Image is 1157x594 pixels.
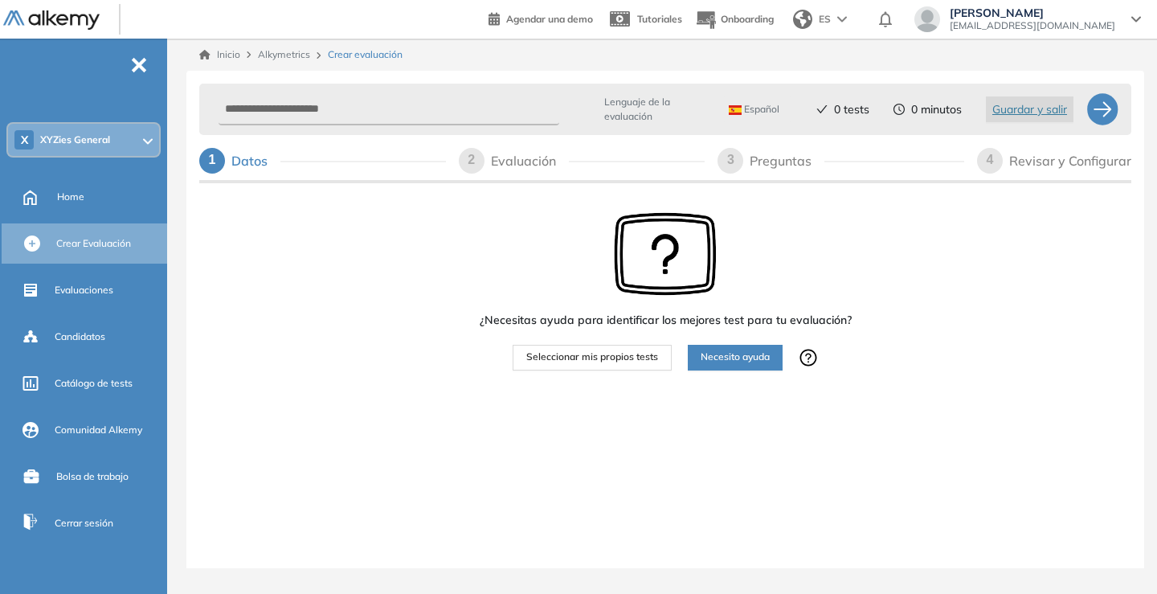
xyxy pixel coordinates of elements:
[480,312,852,329] span: ¿Necesitas ayuda para identificar los mejores test para tu evaluación?
[819,12,831,27] span: ES
[55,376,133,391] span: Catálogo de tests
[56,236,131,251] span: Crear Evaluación
[328,47,403,62] span: Crear evaluación
[727,153,734,166] span: 3
[526,350,658,365] span: Seleccionar mis propios tests
[604,95,706,124] span: Lenguaje de la evaluación
[911,101,962,118] span: 0 minutos
[893,104,905,115] span: clock-circle
[3,10,100,31] img: Logo
[637,13,682,25] span: Tutoriales
[40,133,110,146] span: XYZies General
[793,10,812,29] img: world
[55,516,113,531] span: Cerrar sesión
[55,423,142,437] span: Comunidad Alkemy
[21,133,28,146] span: X
[57,190,84,204] span: Home
[992,100,1067,118] span: Guardar y salir
[950,6,1115,19] span: [PERSON_NAME]
[55,330,105,344] span: Candidatos
[258,48,310,60] span: Alkymetrics
[721,13,774,25] span: Onboarding
[729,103,779,116] span: Español
[489,8,593,27] a: Agendar una demo
[1009,148,1131,174] div: Revisar y Configurar
[513,345,672,371] button: Seleccionar mis propios tests
[950,19,1115,32] span: [EMAIL_ADDRESS][DOMAIN_NAME]
[701,350,770,365] span: Necesito ayuda
[816,104,828,115] span: check
[987,153,994,166] span: 4
[468,153,475,166] span: 2
[750,148,824,174] div: Preguntas
[837,16,847,23] img: arrow
[986,96,1073,122] button: Guardar y salir
[231,148,280,174] div: Datos
[729,105,742,115] img: ESP
[506,13,593,25] span: Agendar una demo
[199,148,446,174] div: 1Datos
[56,469,129,484] span: Bolsa de trabajo
[209,153,216,166] span: 1
[199,47,240,62] a: Inicio
[491,148,569,174] div: Evaluación
[695,2,774,37] button: Onboarding
[688,345,783,371] button: Necesito ayuda
[55,283,113,297] span: Evaluaciones
[834,101,869,118] span: 0 tests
